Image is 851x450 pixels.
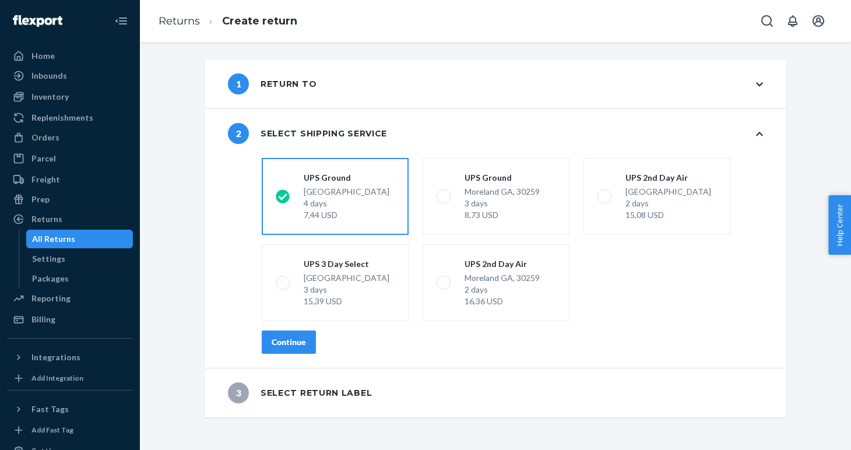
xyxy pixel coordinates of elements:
[32,273,69,284] div: Packages
[7,128,133,147] a: Orders
[755,9,779,33] button: Open Search Box
[7,310,133,329] a: Billing
[304,172,389,184] div: UPS Ground
[32,253,65,265] div: Settings
[222,15,297,27] a: Create return
[625,172,711,184] div: UPS 2nd Day Air
[31,112,93,124] div: Replenishments
[7,423,133,437] a: Add Fast Tag
[304,209,389,221] div: 7,44 USD
[465,296,540,307] div: 16,36 USD
[31,351,80,363] div: Integrations
[228,382,249,403] span: 3
[828,195,851,255] button: Help Center
[465,284,540,296] div: 2 days
[304,198,389,209] div: 4 days
[31,293,71,304] div: Reporting
[31,314,55,325] div: Billing
[262,331,316,354] button: Continue
[228,73,317,94] div: Return to
[465,172,540,184] div: UPS Ground
[7,400,133,419] button: Fast Tags
[7,149,133,168] a: Parcel
[625,198,711,209] div: 2 days
[26,230,133,248] a: All Returns
[465,258,540,270] div: UPS 2nd Day Air
[159,15,200,27] a: Returns
[7,371,133,385] a: Add Integration
[31,425,73,435] div: Add Fast Tag
[228,382,372,403] div: Select return label
[807,9,830,33] button: Open account menu
[31,91,69,103] div: Inventory
[304,186,389,221] div: [GEOGRAPHIC_DATA]
[32,233,75,245] div: All Returns
[31,50,55,62] div: Home
[31,174,60,185] div: Freight
[304,296,389,307] div: 15,39 USD
[7,170,133,189] a: Freight
[31,194,50,205] div: Prep
[625,186,711,221] div: [GEOGRAPHIC_DATA]
[31,373,83,383] div: Add Integration
[7,108,133,127] a: Replenishments
[31,70,67,82] div: Inbounds
[31,153,56,164] div: Parcel
[149,4,307,38] ol: breadcrumbs
[465,209,540,221] div: 8,73 USD
[304,258,389,270] div: UPS 3 Day Select
[7,190,133,209] a: Prep
[304,272,389,307] div: [GEOGRAPHIC_DATA]
[781,9,804,33] button: Open notifications
[272,336,306,348] div: Continue
[7,348,133,367] button: Integrations
[7,87,133,106] a: Inventory
[31,213,62,225] div: Returns
[625,209,711,221] div: 15,08 USD
[228,123,249,144] span: 2
[465,272,540,307] div: Moreland GA, 30259
[7,66,133,85] a: Inbounds
[7,289,133,308] a: Reporting
[465,198,540,209] div: 3 days
[26,269,133,288] a: Packages
[110,9,133,33] button: Close Navigation
[26,249,133,268] a: Settings
[31,403,69,415] div: Fast Tags
[31,132,59,143] div: Orders
[228,123,387,144] div: Select shipping service
[7,47,133,65] a: Home
[304,284,389,296] div: 3 days
[7,210,133,228] a: Returns
[228,73,249,94] span: 1
[13,15,62,27] img: Flexport logo
[465,186,540,221] div: Moreland GA, 30259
